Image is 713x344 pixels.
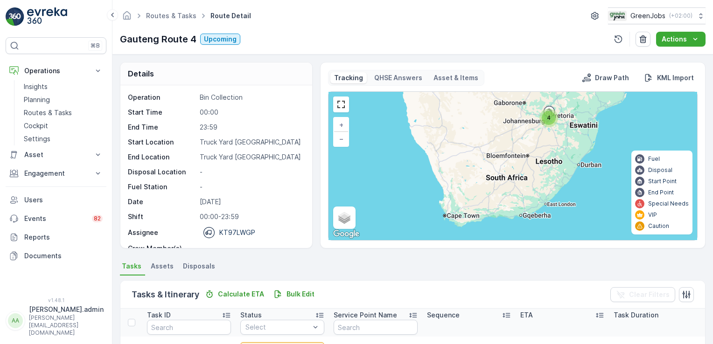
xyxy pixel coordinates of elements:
[245,323,310,332] p: Select
[608,11,627,21] img: Green_Jobs_Logo.png
[24,66,88,76] p: Operations
[640,72,698,83] button: KML Import
[334,132,348,146] a: Zoom Out
[648,200,689,207] p: Special Needs
[24,95,50,104] p: Planning
[20,80,106,93] a: Insights
[270,289,318,300] button: Bulk Edit
[662,34,687,44] p: Actions
[24,150,88,159] p: Asset
[200,108,302,117] p: 00:00
[648,166,672,174] p: Disposal
[128,108,196,117] p: Start Time
[128,197,196,206] p: Date
[547,114,551,121] span: 4
[334,118,348,132] a: Zoom In
[200,212,302,221] p: 00:00-23:59
[24,169,88,178] p: Engagement
[200,197,302,206] p: [DATE]
[20,106,106,119] a: Routes & Tasks
[427,310,460,320] p: Sequence
[339,135,344,143] span: −
[374,73,422,83] p: QHSE Answers
[595,73,629,83] p: Draw Path
[648,189,674,196] p: End Point
[128,93,196,102] p: Operation
[20,93,106,106] a: Planning
[6,305,106,337] button: AA[PERSON_NAME].admin[PERSON_NAME][EMAIL_ADDRESS][DOMAIN_NAME]
[151,261,174,271] span: Assets
[6,164,106,183] button: Engagement
[128,182,196,192] p: Fuel Station
[200,244,302,253] p: -
[27,7,67,26] img: logo_light-DOdMpM7g.png
[339,121,343,129] span: +
[6,7,24,26] img: logo
[204,34,237,44] p: Upcoming
[648,178,677,185] p: Start Point
[94,215,101,222] p: 82
[520,310,533,320] p: ETA
[29,314,104,337] p: [PERSON_NAME][EMAIL_ADDRESS][DOMAIN_NAME]
[128,244,196,253] p: Crew Member(s)
[656,32,706,47] button: Actions
[334,73,363,83] p: Tracking
[219,228,255,237] p: KT97LWGP
[331,228,362,240] a: Open this area in Google Maps (opens a new window)
[334,97,348,111] a: View Fullscreen
[329,92,697,240] div: 0
[24,214,86,223] p: Events
[20,132,106,145] a: Settings
[200,138,302,147] p: Truck Yard [GEOGRAPHIC_DATA]
[200,182,302,192] p: -
[200,167,302,177] p: -
[6,191,106,209] a: Users
[201,289,268,300] button: Calculate ETA
[334,207,355,228] a: Layers
[614,310,658,320] p: Task Duration
[24,195,103,205] p: Users
[200,123,302,132] p: 23:59
[669,12,692,20] p: ( +02:00 )
[24,108,72,117] p: Routes & Tasks
[240,310,262,320] p: Status
[29,305,104,314] p: [PERSON_NAME].admin
[433,73,478,83] p: Asset & Items
[648,222,669,230] p: Caution
[146,12,196,20] a: Routes & Tasks
[147,310,171,320] p: Task ID
[128,212,196,221] p: Shift
[24,121,48,131] p: Cockpit
[91,42,100,49] p: ⌘B
[6,209,106,228] a: Events82
[648,155,660,163] p: Fuel
[8,313,23,328] div: AA
[200,152,302,162] p: Truck Yard [GEOGRAPHIC_DATA]
[147,320,231,335] input: Search
[630,11,665,21] p: GreenJobs
[128,167,196,177] p: Disposal Location
[334,320,418,335] input: Search
[183,261,215,271] span: Disposals
[6,145,106,164] button: Asset
[610,287,675,302] button: Clear Filters
[128,152,196,162] p: End Location
[6,247,106,265] a: Documents
[6,62,106,80] button: Operations
[24,233,103,242] p: Reports
[648,211,657,219] p: VIP
[128,138,196,147] p: Start Location
[200,34,240,45] button: Upcoming
[128,228,158,237] p: Assignee
[24,251,103,261] p: Documents
[122,261,141,271] span: Tasks
[24,134,50,144] p: Settings
[120,32,196,46] p: Gauteng Route 4
[539,109,558,127] div: 4
[657,73,694,83] p: KML Import
[334,310,397,320] p: Service Point Name
[6,297,106,303] span: v 1.48.1
[128,123,196,132] p: End Time
[608,7,706,24] button: GreenJobs(+02:00)
[331,228,362,240] img: Google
